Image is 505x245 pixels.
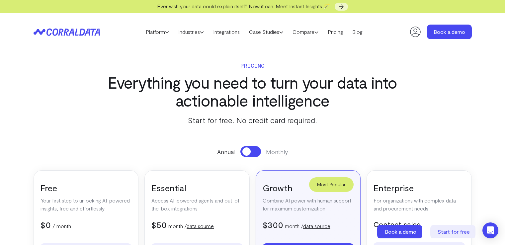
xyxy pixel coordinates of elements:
div: Open Intercom Messenger [482,222,498,238]
h3: Everything you need to turn your data into actionable intelligence [98,73,407,109]
a: Case Studies [244,27,288,37]
a: Platform [141,27,174,37]
h3: Essential [151,182,243,193]
a: Blog [348,27,367,37]
p: month / [168,222,214,230]
p: Start for free. No credit card required. [98,114,407,126]
p: / month [52,222,71,230]
a: Book a demo [377,225,424,238]
h3: Growth [263,182,354,193]
a: Pricing [323,27,348,37]
span: Monthly [266,147,288,156]
a: Compare [288,27,323,37]
span: Annual [217,147,235,156]
p: Access AI-powered agents and out-of-the-box integrations [151,197,243,212]
p: Your first step to unlocking AI-powered insights, free and effortlessly [41,197,132,212]
span: $0 [41,219,51,230]
a: Book a demo [427,25,472,39]
h3: Enterprise [374,182,465,193]
p: month / [285,222,330,230]
a: Integrations [209,27,244,37]
p: For organizations with complex data and procurement needs [374,197,465,212]
div: Most Popular [309,177,354,192]
a: Industries [174,27,209,37]
span: Book a demo [385,228,416,235]
a: data source [187,223,214,229]
span: Ever wish your data could explain itself? Now it can. Meet Instant Insights 🪄 [157,3,330,9]
span: Start for free [438,228,470,235]
p: Pricing [98,61,407,70]
a: Start for free [430,225,477,238]
h5: Contact sales [374,219,465,229]
h3: Free [41,182,132,193]
p: Combine AI power with human support for maximum customization [263,197,354,212]
a: data source [303,223,330,229]
span: $50 [151,219,167,230]
span: $300 [263,219,283,230]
